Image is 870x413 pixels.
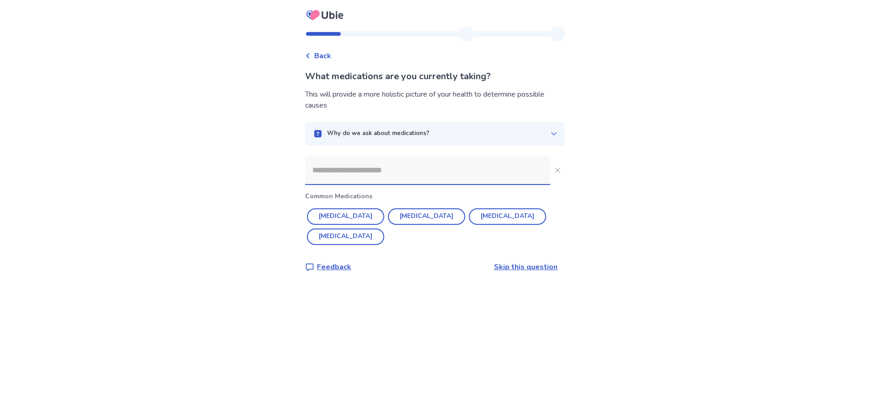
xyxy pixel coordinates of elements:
[305,157,550,184] input: Close
[305,191,565,201] p: Common Medications
[388,208,465,225] button: [MEDICAL_DATA]
[314,50,331,61] span: Back
[307,208,384,225] button: [MEDICAL_DATA]
[550,163,565,178] button: Close
[494,262,558,272] a: Skip this question
[317,261,351,272] p: Feedback
[305,261,351,272] a: Feedback
[305,70,565,83] p: What medications are you currently taking?
[307,228,384,245] button: [MEDICAL_DATA]
[305,89,565,111] div: This will provide a more holistic picture of your health to determine possible causes
[327,129,430,138] p: Why do we ask about medications?
[469,208,546,225] button: [MEDICAL_DATA]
